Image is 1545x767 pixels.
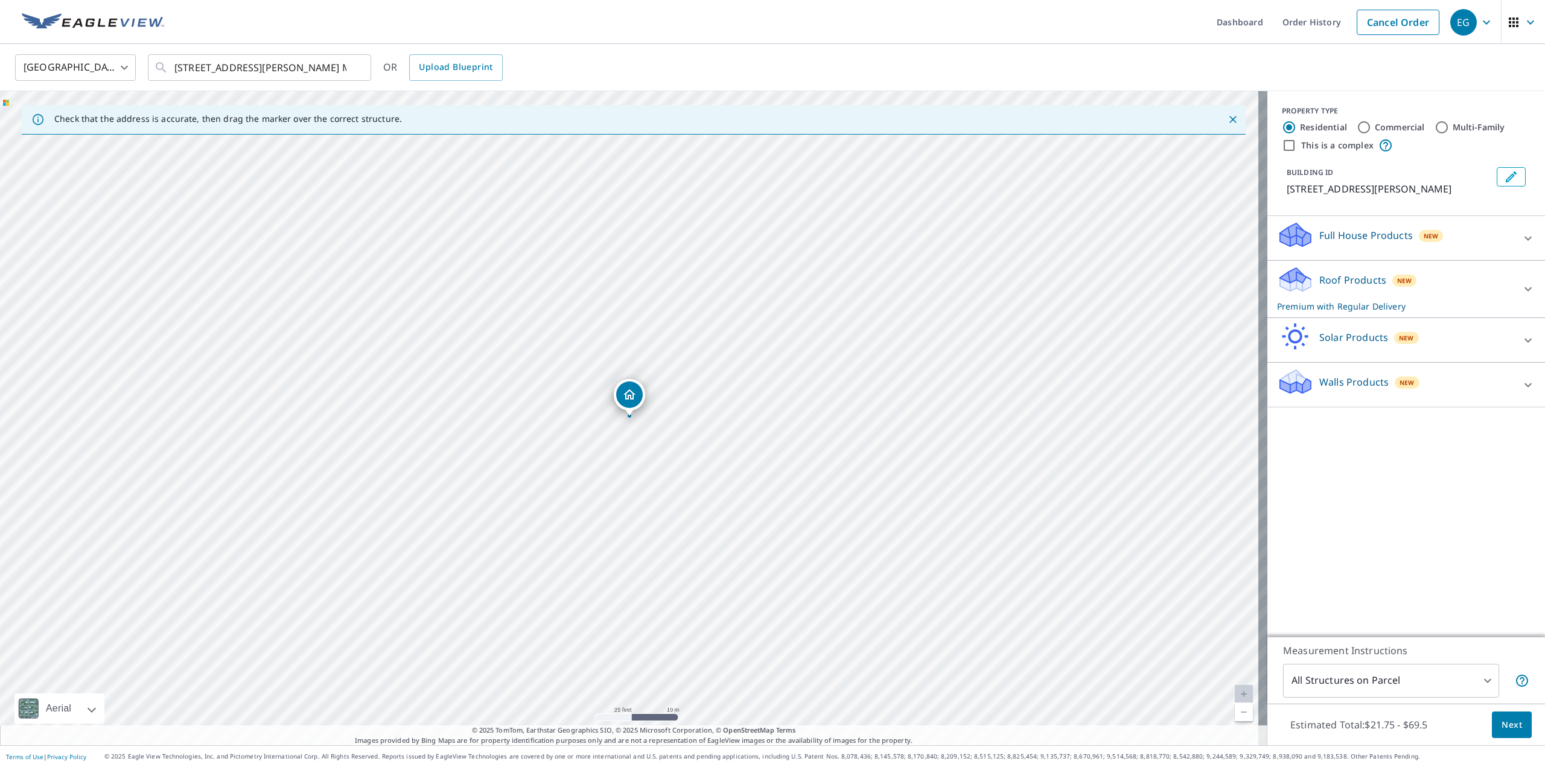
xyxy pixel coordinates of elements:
[1277,300,1514,313] p: Premium with Regular Delivery
[1375,121,1425,133] label: Commercial
[6,753,86,760] p: |
[723,725,774,734] a: OpenStreetMap
[419,60,492,75] span: Upload Blueprint
[22,13,164,31] img: EV Logo
[614,379,645,416] div: Dropped pin, building 1, Residential property, 49 W Stansell Ave Macclenny, FL 32063
[42,693,75,724] div: Aerial
[1282,106,1531,116] div: PROPERTY TYPE
[1277,221,1535,255] div: Full House ProductsNew
[1287,182,1492,196] p: [STREET_ADDRESS][PERSON_NAME]
[6,753,43,761] a: Terms of Use
[1235,703,1253,721] a: Current Level 20, Zoom Out
[1319,330,1388,345] p: Solar Products
[54,113,402,124] p: Check that the address is accurate, then drag the marker over the correct structure.
[1283,643,1529,658] p: Measurement Instructions
[1277,266,1535,313] div: Roof ProductsNewPremium with Regular Delivery
[1515,673,1529,688] span: Your report will include each building or structure inside the parcel boundary. In some cases, du...
[1235,685,1253,703] a: Current Level 20, Zoom In Disabled
[1319,375,1389,389] p: Walls Products
[1283,664,1499,698] div: All Structures on Parcel
[1357,10,1439,35] a: Cancel Order
[14,693,104,724] div: Aerial
[1492,711,1532,739] button: Next
[1397,276,1412,285] span: New
[1497,167,1526,186] button: Edit building 1
[1400,378,1415,387] span: New
[776,725,796,734] a: Terms
[1399,333,1414,343] span: New
[104,752,1539,761] p: © 2025 Eagle View Technologies, Inc. and Pictometry International Corp. All Rights Reserved. Repo...
[1502,718,1522,733] span: Next
[1450,9,1477,36] div: EG
[409,54,502,81] a: Upload Blueprint
[1277,368,1535,402] div: Walls ProductsNew
[1319,228,1413,243] p: Full House Products
[1287,167,1333,177] p: BUILDING ID
[472,725,796,736] span: © 2025 TomTom, Earthstar Geographics SIO, © 2025 Microsoft Corporation, ©
[1281,711,1438,738] p: Estimated Total: $21.75 - $69.5
[15,51,136,84] div: [GEOGRAPHIC_DATA]
[1300,121,1347,133] label: Residential
[1319,273,1386,287] p: Roof Products
[1424,231,1439,241] span: New
[1301,139,1374,151] label: This is a complex
[383,54,503,81] div: OR
[174,51,346,84] input: Search by address or latitude-longitude
[1453,121,1505,133] label: Multi-Family
[1225,112,1241,127] button: Close
[47,753,86,761] a: Privacy Policy
[1277,323,1535,357] div: Solar ProductsNew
